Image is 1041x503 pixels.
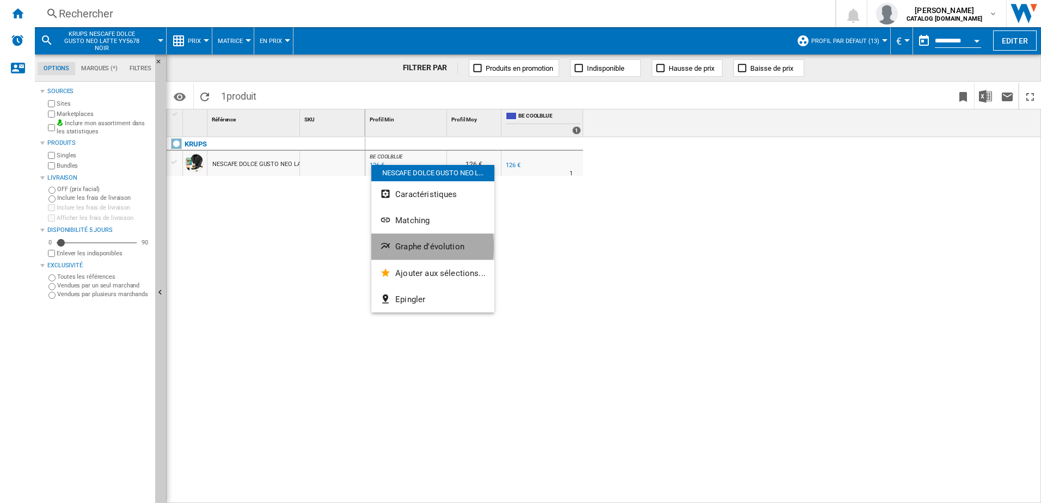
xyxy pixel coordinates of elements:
[395,268,486,278] span: Ajouter aux sélections...
[395,189,457,199] span: Caractéristiques
[395,295,425,304] span: Epingler
[371,181,494,207] button: Caractéristiques
[395,242,464,251] span: Graphe d'évolution
[371,207,494,234] button: Matching
[371,260,494,286] button: Ajouter aux sélections...
[371,165,494,181] div: NESCAFE DOLCE GUSTO NEO L...
[371,234,494,260] button: Graphe d'évolution
[395,216,430,225] span: Matching
[371,286,494,312] button: Epingler...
